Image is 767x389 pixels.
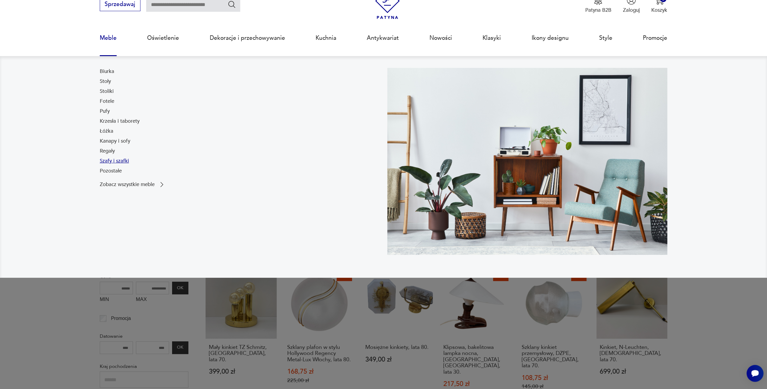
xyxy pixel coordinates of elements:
[100,157,129,165] a: Szafy i szafki
[531,24,568,52] a: Ikony designu
[100,181,165,188] a: Zobacz wszystkie meble
[651,7,667,14] p: Koszyk
[100,108,110,115] a: Pufy
[210,24,285,52] a: Dekoracje i przechowywanie
[100,24,117,52] a: Meble
[100,88,114,95] a: Stoliki
[100,128,113,135] a: Łóżka
[100,68,114,75] a: Biurka
[100,138,130,145] a: Kanapy i sofy
[429,24,452,52] a: Nowości
[100,167,122,175] a: Pozostałe
[623,7,640,14] p: Zaloguj
[100,147,115,155] a: Regały
[747,365,763,382] iframe: Smartsupp widget button
[147,24,179,52] a: Oświetlenie
[100,182,155,187] p: Zobacz wszystkie meble
[100,2,140,7] a: Sprzedawaj
[100,98,114,105] a: Fotele
[100,78,111,85] a: Stoły
[483,24,501,52] a: Klasyki
[367,24,399,52] a: Antykwariat
[387,68,668,255] img: 969d9116629659dbb0bd4e745da535dc.jpg
[585,7,611,14] p: Patyna B2B
[316,24,336,52] a: Kuchnia
[100,118,140,125] a: Krzesła i taborety
[643,24,667,52] a: Promocje
[599,24,612,52] a: Style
